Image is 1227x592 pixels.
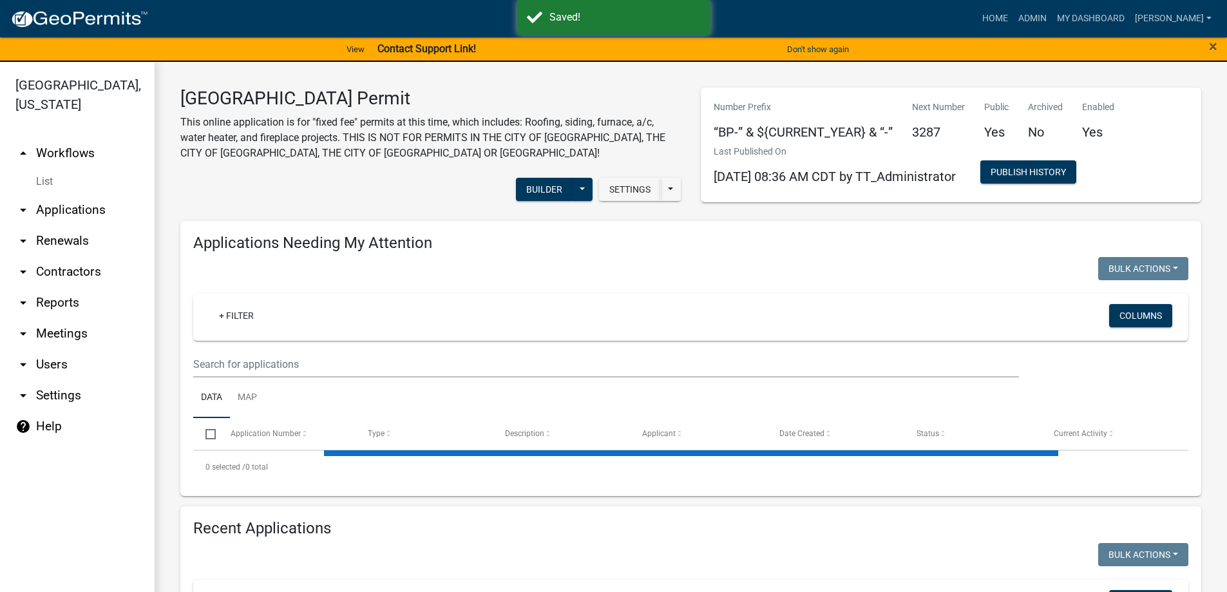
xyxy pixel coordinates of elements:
[193,234,1188,253] h4: Applications Needing My Attention
[193,377,230,419] a: Data
[1109,304,1172,327] button: Columns
[980,160,1076,184] button: Publish History
[231,429,301,438] span: Application Number
[714,145,956,158] p: Last Published On
[15,202,31,218] i: arrow_drop_down
[630,418,767,449] datatable-header-cell: Applicant
[1013,6,1052,31] a: Admin
[15,233,31,249] i: arrow_drop_down
[767,418,904,449] datatable-header-cell: Date Created
[15,326,31,341] i: arrow_drop_down
[15,295,31,310] i: arrow_drop_down
[599,178,661,201] button: Settings
[1054,429,1107,438] span: Current Activity
[714,124,893,140] h5: “BP-” & ${CURRENT_YEAR} & “-”
[516,178,573,201] button: Builder
[1052,6,1130,31] a: My Dashboard
[1209,37,1217,55] span: ×
[1209,39,1217,54] button: Close
[714,169,956,184] span: [DATE] 08:36 AM CDT by TT_Administrator
[1028,124,1063,140] h5: No
[180,88,681,110] h3: [GEOGRAPHIC_DATA] Permit
[205,463,245,472] span: 0 selected /
[980,167,1076,178] wm-modal-confirm: Workflow Publish History
[193,351,1019,377] input: Search for applications
[341,39,370,60] a: View
[377,43,476,55] strong: Contact Support Link!
[1130,6,1217,31] a: [PERSON_NAME]
[1082,124,1114,140] h5: Yes
[209,304,264,327] a: + Filter
[505,429,544,438] span: Description
[904,418,1042,449] datatable-header-cell: Status
[1098,257,1188,280] button: Bulk Actions
[782,39,854,60] button: Don't show again
[15,264,31,280] i: arrow_drop_down
[15,388,31,403] i: arrow_drop_down
[779,429,824,438] span: Date Created
[355,418,492,449] datatable-header-cell: Type
[193,519,1188,538] h4: Recent Applications
[642,429,676,438] span: Applicant
[977,6,1013,31] a: Home
[218,418,355,449] datatable-header-cell: Application Number
[15,146,31,161] i: arrow_drop_up
[549,10,701,25] div: Saved!
[912,124,965,140] h5: 3287
[917,429,939,438] span: Status
[15,357,31,372] i: arrow_drop_down
[984,100,1009,114] p: Public
[984,124,1009,140] h5: Yes
[193,451,1188,483] div: 0 total
[1042,418,1179,449] datatable-header-cell: Current Activity
[1028,100,1063,114] p: Archived
[368,429,385,438] span: Type
[493,418,630,449] datatable-header-cell: Description
[912,100,965,114] p: Next Number
[15,419,31,434] i: help
[1082,100,1114,114] p: Enabled
[1098,543,1188,566] button: Bulk Actions
[230,377,265,419] a: Map
[180,115,681,161] p: This online application is for "fixed fee" permits at this time, which includes: Roofing, siding,...
[193,418,218,449] datatable-header-cell: Select
[714,100,893,114] p: Number Prefix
